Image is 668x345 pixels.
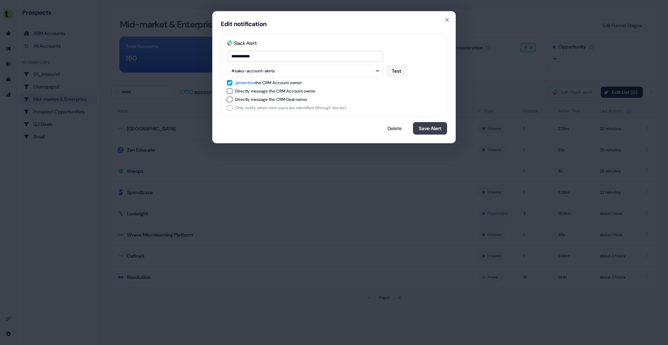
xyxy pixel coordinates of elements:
[382,122,407,135] button: Delete
[235,79,302,86] div: the CRM Account owner
[227,65,383,77] button: #sales-account-alerts
[234,40,257,47] div: Slack Alert
[235,80,255,86] span: @mention
[221,20,267,28] div: Edit notification
[235,96,307,103] div: Directly message the CRM Deal owner
[386,65,407,77] button: Test
[413,122,447,135] button: Save Alert
[235,88,316,95] div: Directly message the CRM Account owner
